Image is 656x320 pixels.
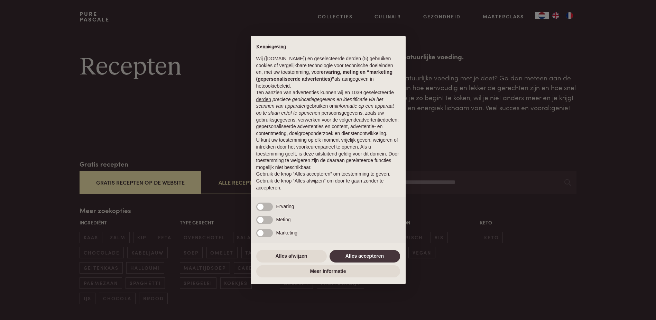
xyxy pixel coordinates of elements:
[256,69,392,82] strong: ervaring, meting en “marketing (gepersonaliseerde advertenties)”
[359,117,397,124] button: advertentiedoelen
[263,83,290,89] a: cookiebeleid
[256,96,271,103] button: derden
[256,97,383,109] em: precieze geolocatiegegevens en identificatie via het scannen van apparaten
[256,103,394,116] em: informatie op een apparaat op te slaan en/of te openen
[256,137,400,171] p: U kunt uw toestemming op elk moment vrijelijk geven, weigeren of intrekken door het voorkeurenpan...
[256,250,327,263] button: Alles afwijzen
[276,204,294,209] span: Ervaring
[276,217,291,222] span: Meting
[256,44,400,50] h2: Kennisgeving
[256,89,400,137] p: Ten aanzien van advertenties kunnen wij en 1039 geselecteerde gebruiken om en persoonsgegevens, z...
[256,171,400,191] p: Gebruik de knop “Alles accepteren” om toestemming te geven. Gebruik de knop “Alles afwijzen” om d...
[256,55,400,89] p: Wij ([DOMAIN_NAME]) en geselecteerde derden (5) gebruiken cookies of vergelijkbare technologie vo...
[256,265,400,278] button: Meer informatie
[330,250,400,263] button: Alles accepteren
[276,230,297,235] span: Marketing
